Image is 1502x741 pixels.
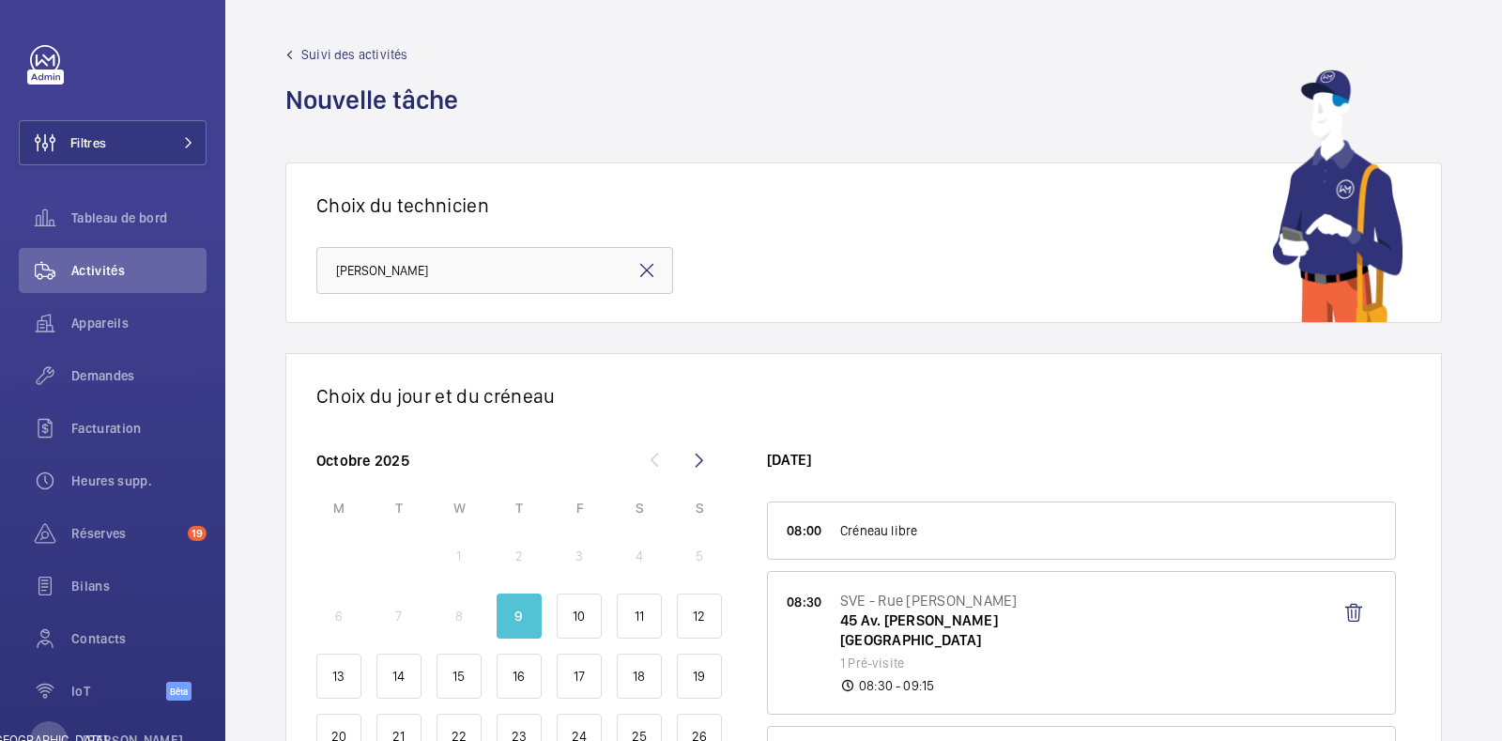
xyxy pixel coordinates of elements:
font: 10 [573,609,585,624]
font: Nouvelle tâche [285,84,458,116]
font: Choix du jour et du créneau [316,384,556,408]
font: T [515,501,523,516]
font: 14 [392,669,405,684]
font: 6 [335,609,343,624]
font: 1 Pré-visite [840,656,904,671]
font: 15 [452,669,465,684]
font: 08:00 [787,523,822,538]
font: 45 Av. [PERSON_NAME] [840,611,998,629]
font: 16 [513,669,525,684]
font: Tableau de bord [71,210,167,225]
font: [GEOGRAPHIC_DATA] [840,631,981,649]
font: Suivi des activités [301,47,407,62]
font: 9 [514,609,523,624]
font: Filtres [70,135,106,150]
font: Heures supp. [71,473,152,488]
input: Tapez le nom du technicien [316,247,673,294]
button: Filtres [19,120,207,165]
font: Réserves [71,526,127,541]
font: 08:30 - 09:15 [859,678,934,693]
font: octobre 2025 [316,452,409,470]
font: Choix du technicien [316,193,489,217]
font: 1 [456,548,461,563]
font: Demandes [71,368,135,383]
font: 5 [696,548,703,563]
font: 13 [332,669,345,684]
font: Contacts [71,631,127,646]
font: 8 [455,609,463,624]
font: 19 [192,527,203,540]
font: Facturation [71,421,142,436]
font: Bêta [170,686,188,697]
font: 11 [635,609,644,624]
font: 7 [395,609,402,624]
font: 18 [633,669,645,684]
font: [DATE] [767,451,811,469]
font: S [696,501,703,516]
img: mécanicien utilisant une application [1272,69,1403,322]
font: 08:30 [787,594,822,610]
font: 2 [515,548,523,563]
font: Créneau libre [840,523,917,538]
font: 3 [575,548,583,563]
font: S [636,501,643,516]
font: Activités [71,263,125,278]
font: F [576,501,583,516]
font: 17 [574,669,585,684]
font: Appareils [71,316,129,331]
font: 12 [693,609,705,624]
font: M [333,501,345,516]
font: SVE - Rue [PERSON_NAME] [840,592,1018,610]
font: W [453,501,466,516]
font: 19 [693,669,705,684]
font: Bilans [71,579,110,594]
font: T [395,501,403,516]
font: 4 [636,548,643,563]
font: IoT [71,684,90,699]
